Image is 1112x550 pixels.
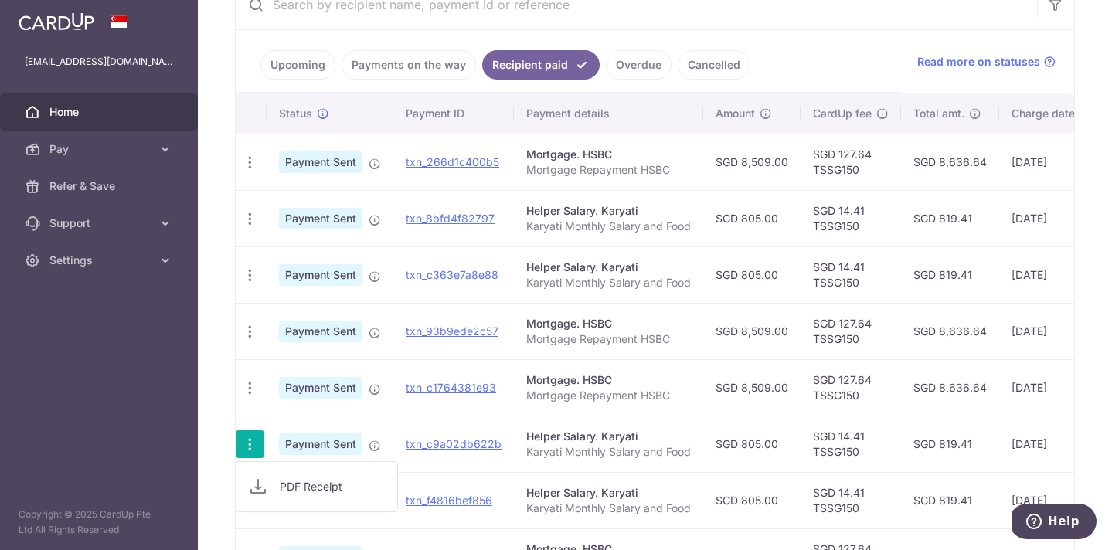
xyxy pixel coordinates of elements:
[999,416,1104,472] td: [DATE]
[999,246,1104,303] td: [DATE]
[901,416,999,472] td: SGD 819.41
[526,316,691,331] div: Mortgage. HSBC
[901,246,999,303] td: SGD 819.41
[49,178,151,194] span: Refer & Save
[716,106,755,121] span: Amount
[406,324,498,338] a: txn_93b9ede2c57
[19,12,94,31] img: CardUp
[606,50,672,80] a: Overdue
[526,388,691,403] p: Mortgage Repayment HSBC
[999,134,1104,190] td: [DATE]
[526,429,691,444] div: Helper Salary. Karyati
[526,162,691,178] p: Mortgage Repayment HSBC
[526,147,691,162] div: Mortgage. HSBC
[526,219,691,234] p: Karyati Monthly Salary and Food
[406,212,495,225] a: txn_8bfd4f82797
[917,54,1056,70] a: Read more on statuses
[999,303,1104,359] td: [DATE]
[901,190,999,246] td: SGD 819.41
[703,190,801,246] td: SGD 805.00
[703,303,801,359] td: SGD 8,509.00
[279,321,362,342] span: Payment Sent
[482,50,600,80] a: Recipient paid
[801,359,901,416] td: SGD 127.64 TSSG150
[406,268,498,281] a: txn_c363e7a8e88
[406,381,496,394] a: txn_c1764381e93
[703,246,801,303] td: SGD 805.00
[703,472,801,528] td: SGD 805.00
[813,106,872,121] span: CardUp fee
[801,190,901,246] td: SGD 14.41 TSSG150
[342,50,476,80] a: Payments on the way
[526,485,691,501] div: Helper Salary. Karyati
[406,155,499,168] a: txn_266d1c400b5
[279,106,312,121] span: Status
[678,50,750,80] a: Cancelled
[703,416,801,472] td: SGD 805.00
[526,203,691,219] div: Helper Salary. Karyati
[49,253,151,268] span: Settings
[406,437,502,450] a: txn_c9a02db622b
[526,372,691,388] div: Mortgage. HSBC
[393,93,514,134] th: Payment ID
[526,260,691,275] div: Helper Salary. Karyati
[279,151,362,173] span: Payment Sent
[406,494,492,507] a: txn_f4816bef856
[526,275,691,290] p: Karyati Monthly Salary and Food
[801,303,901,359] td: SGD 127.64 TSSG150
[279,433,362,455] span: Payment Sent
[703,134,801,190] td: SGD 8,509.00
[801,134,901,190] td: SGD 127.64 TSSG150
[1012,106,1075,121] span: Charge date
[25,54,173,70] p: [EMAIL_ADDRESS][DOMAIN_NAME]
[999,472,1104,528] td: [DATE]
[49,216,151,231] span: Support
[49,141,151,157] span: Pay
[526,331,691,347] p: Mortgage Repayment HSBC
[901,472,999,528] td: SGD 819.41
[526,444,691,460] p: Karyati Monthly Salary and Food
[999,359,1104,416] td: [DATE]
[801,472,901,528] td: SGD 14.41 TSSG150
[901,359,999,416] td: SGD 8,636.64
[279,377,362,399] span: Payment Sent
[901,303,999,359] td: SGD 8,636.64
[913,106,964,121] span: Total amt.
[1012,504,1097,542] iframe: Opens a widget where you can find more information
[901,134,999,190] td: SGD 8,636.64
[703,359,801,416] td: SGD 8,509.00
[514,93,703,134] th: Payment details
[801,246,901,303] td: SGD 14.41 TSSG150
[801,416,901,472] td: SGD 14.41 TSSG150
[917,54,1040,70] span: Read more on statuses
[999,190,1104,246] td: [DATE]
[260,50,335,80] a: Upcoming
[49,104,151,120] span: Home
[526,501,691,516] p: Karyati Monthly Salary and Food
[279,208,362,229] span: Payment Sent
[279,264,362,286] span: Payment Sent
